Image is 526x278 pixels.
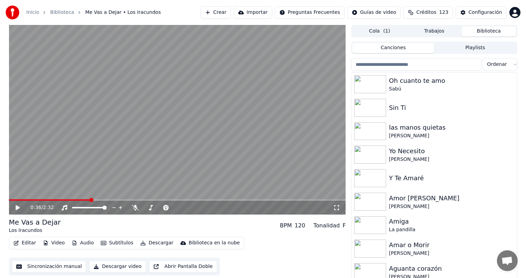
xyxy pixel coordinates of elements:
div: [PERSON_NAME] [389,156,514,163]
a: Chat abierto [497,250,518,271]
button: Audio [69,238,97,248]
div: Amiga [389,217,514,226]
div: Sabú [389,86,514,93]
div: BPM [280,221,292,230]
img: youka [6,6,19,19]
button: Trabajos [407,26,462,36]
span: Me Vas a Dejar • Los Iracundos [85,9,161,16]
span: Ordenar [487,61,507,68]
span: 123 [439,9,448,16]
button: Biblioteca [462,26,516,36]
span: Créditos [416,9,436,16]
div: Biblioteca en la nube [189,240,240,246]
nav: breadcrumb [26,9,161,16]
span: 2:32 [43,204,54,211]
button: Video [40,238,68,248]
div: 120 [295,221,305,230]
div: Amar o Morir [389,240,514,250]
button: Preguntas Frecuentes [275,6,345,19]
span: ( 1 ) [383,28,390,35]
div: [PERSON_NAME] [389,132,514,139]
button: Importar [234,6,272,19]
button: Crear [200,6,231,19]
button: Configuración [456,6,507,19]
div: [PERSON_NAME] [389,203,514,210]
button: Canciones [352,43,434,53]
span: 0:36 [30,204,41,211]
button: Descargar video [89,260,146,273]
div: Amor [PERSON_NAME] [389,193,514,203]
div: Y Te Amaré [389,173,514,183]
div: Oh cuanto te amo [389,76,514,86]
button: Editar [11,238,39,248]
div: Me Vas a Dejar [9,217,61,227]
button: Sincronización manual [12,260,87,273]
button: Subtítulos [98,238,136,248]
div: Yo Necesito [389,146,514,156]
div: / [30,204,47,211]
div: las manos quietas [389,123,514,132]
button: Guías de video [347,6,401,19]
div: Sin Ti [389,103,514,113]
a: Biblioteca [50,9,74,16]
button: Abrir Pantalla Doble [149,260,217,273]
div: [PERSON_NAME] [389,250,514,257]
a: Inicio [26,9,39,16]
div: Tonalidad [313,221,340,230]
button: Descargar [137,238,176,248]
div: F [342,221,346,230]
button: Créditos123 [403,6,453,19]
button: Cola [352,26,407,36]
div: Aguanta corazón [389,264,514,273]
div: La pandilla [389,226,514,233]
button: Playlists [434,43,516,53]
div: Configuración [469,9,502,16]
div: Los Iracundos [9,227,61,234]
